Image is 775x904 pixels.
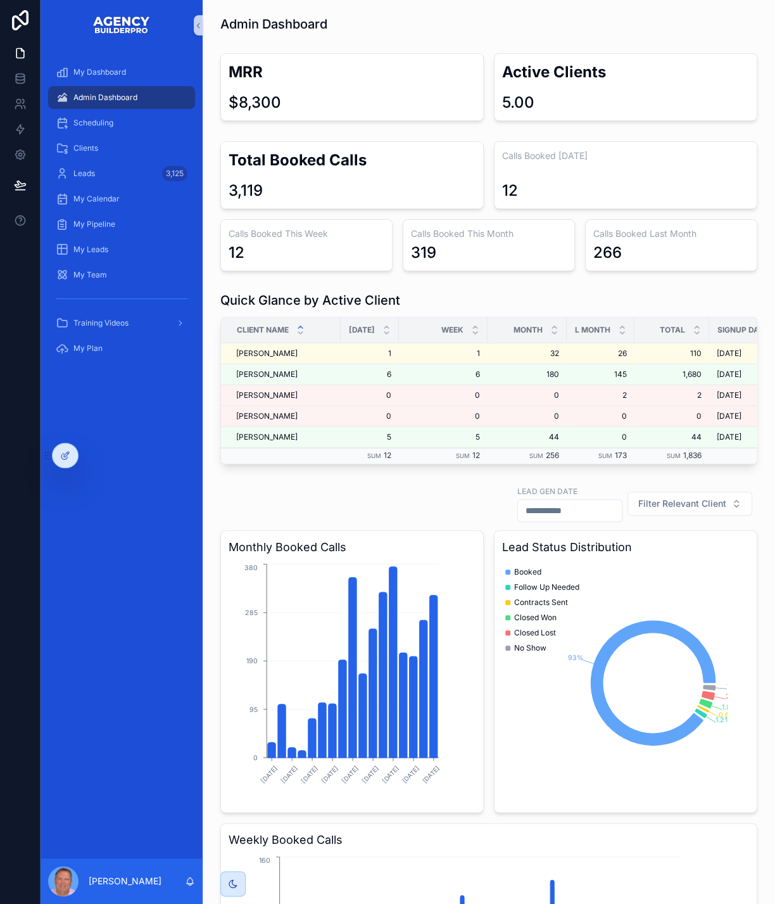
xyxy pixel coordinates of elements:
a: 0 [406,390,480,400]
span: My Pipeline [73,219,115,229]
h1: Quick Glance by Active Client [220,291,400,309]
img: App logo [92,15,151,35]
span: [DATE] [717,432,741,442]
tspan: 0.6% [719,710,736,718]
text: [DATE] [320,765,339,784]
a: 32 [495,348,559,359]
span: [DATE] [717,411,741,421]
span: 180 [495,369,559,379]
span: 12 [384,450,391,460]
h2: MRR [229,61,476,82]
a: 1 [348,348,391,359]
span: Client Name [237,325,289,335]
span: Month [514,325,543,335]
span: [PERSON_NAME] [236,432,298,442]
a: 2 [574,390,627,400]
a: 0 [574,411,627,421]
text: [DATE] [401,765,420,784]
span: [DATE] [717,369,741,379]
span: [PERSON_NAME] [236,348,298,359]
tspan: 1.8% [722,703,737,711]
span: Contracts Sent [514,597,568,608]
a: 5 [406,432,480,442]
a: My Calendar [48,188,195,210]
button: Select Button [627,492,752,516]
a: Scheduling [48,111,195,134]
text: [DATE] [280,765,299,784]
span: 173 [615,450,627,460]
a: 1,680 [642,369,702,379]
h3: Calls Booked This Month [411,227,567,240]
a: 2 [642,390,702,400]
span: [PERSON_NAME] [236,369,298,379]
tspan: 95 [249,705,258,713]
span: 256 [546,450,559,460]
span: Training Videos [73,318,129,328]
div: 3,119 [229,181,263,201]
a: 5 [348,432,391,442]
a: [PERSON_NAME] [236,411,333,421]
a: 44 [642,432,702,442]
tspan: 380 [244,564,258,572]
a: Clients [48,137,195,160]
h3: Weekly Booked Calls [229,831,749,849]
h3: Calls Booked Last Month [593,227,749,240]
span: 6 [406,369,480,379]
a: 0 [406,411,480,421]
span: Leads [73,169,95,179]
span: [DATE] [349,325,375,335]
tspan: 160 [259,856,270,865]
tspan: 1.2% [715,716,731,724]
span: [DATE] [717,348,741,359]
a: My Pipeline [48,213,195,236]
text: [DATE] [260,765,279,784]
small: Sum [367,452,381,459]
a: Leads3,125 [48,162,195,185]
span: Filter Relevant Client [638,497,726,510]
a: My Team [48,264,195,286]
div: 266 [593,243,622,263]
text: [DATE] [381,765,400,784]
h3: Calls Booked This Week [229,227,384,240]
span: My Leads [73,245,108,255]
span: My Dashboard [73,67,126,77]
small: Sum [456,452,470,459]
div: 319 [411,243,436,263]
h1: Admin Dashboard [220,15,327,33]
div: 12 [229,243,244,263]
span: Closed Lost [514,628,556,638]
a: [PERSON_NAME] [236,348,333,359]
a: 1 [406,348,480,359]
div: chart [229,561,476,805]
span: 0 [574,432,627,442]
span: 6 [348,369,391,379]
span: My Plan [73,343,103,353]
span: [PERSON_NAME] [236,411,298,421]
span: 1,836 [683,450,702,460]
tspan: 1.4% [727,682,742,691]
tspan: 190 [246,657,258,665]
a: 0 [642,411,702,421]
h3: Lead Status Distribution [502,538,749,556]
a: [PERSON_NAME] [236,432,333,442]
div: $8,300 [229,92,281,113]
div: 5.00 [502,92,534,113]
a: 145 [574,369,627,379]
h3: Monthly Booked Calls [229,538,476,556]
a: 0 [348,411,391,421]
tspan: 0 [253,753,258,761]
tspan: 285 [245,609,258,617]
h2: Total Booked Calls [229,150,476,170]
